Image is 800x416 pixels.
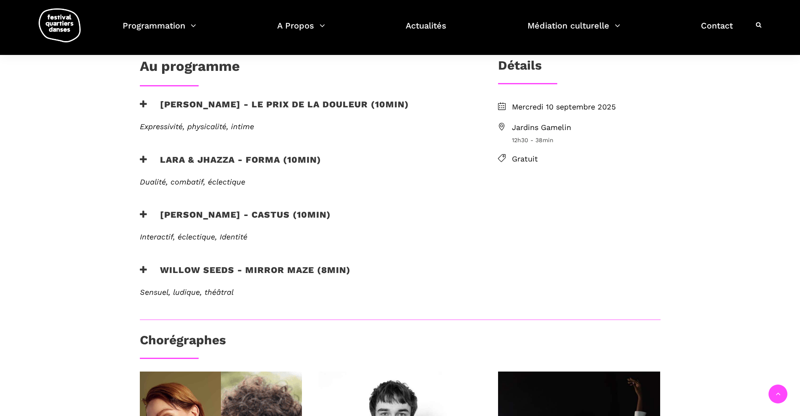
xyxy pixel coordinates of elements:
[512,122,661,134] span: Jardins Gamelin
[701,18,733,43] a: Contact
[512,153,661,165] span: Gratuit
[123,18,196,43] a: Programmation
[140,232,247,241] em: Interactif, éclectique, Identité
[512,101,661,113] span: Mercredi 10 septembre 2025
[140,122,254,131] em: Expressivité, physicalité, intime
[39,8,81,42] img: logo-fqd-med
[140,58,240,79] h1: Au programme
[498,58,542,79] h3: Détails
[406,18,446,43] a: Actualités
[140,99,409,120] h3: [PERSON_NAME] - Le prix de la douleur (10min)
[140,177,245,186] em: Dualité, combatif, éclectique
[140,265,351,286] h3: Willow Seeds - Mirror Maze (8min)
[140,209,331,230] h3: [PERSON_NAME] - Castus (10min)
[277,18,325,43] a: A Propos
[140,333,226,354] h3: Chorégraphes
[512,135,661,145] span: 12h30 - 38min
[140,288,233,296] em: Sensuel, ludique, théâtral
[527,18,620,43] a: Médiation culturelle
[140,154,321,175] h3: Lara & Jhazza - forma (10min)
